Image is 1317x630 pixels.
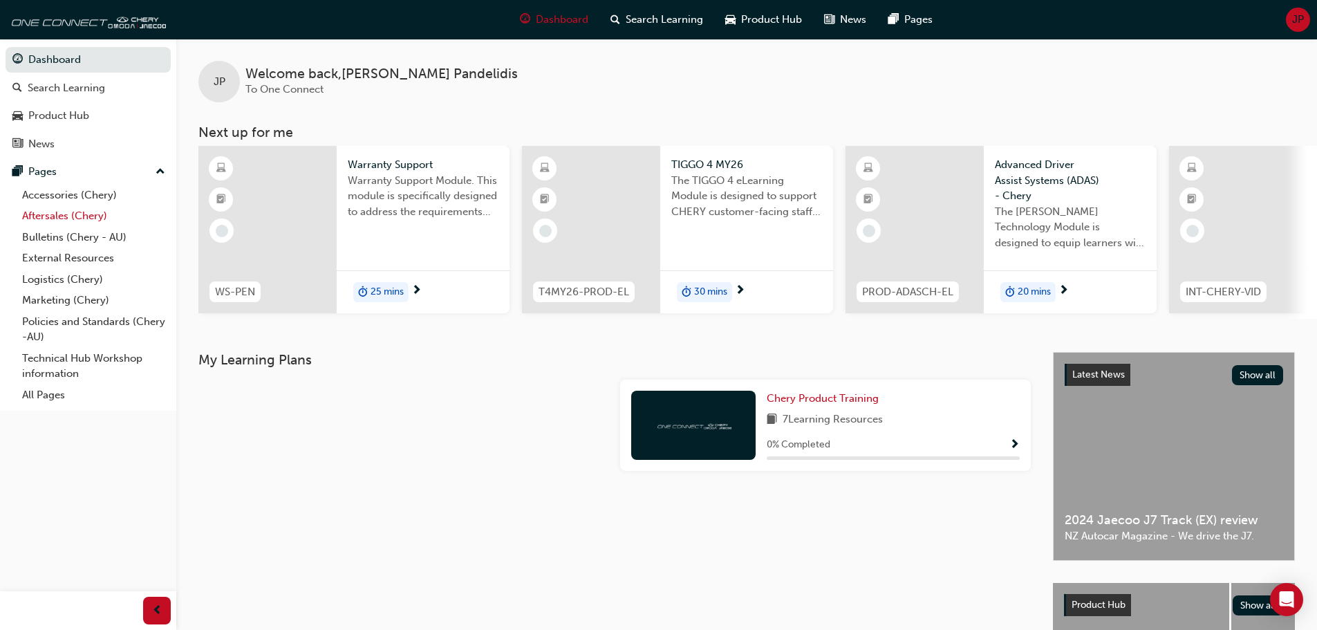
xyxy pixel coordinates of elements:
[1005,284,1015,302] span: duration-icon
[411,285,422,297] span: next-icon
[12,138,23,151] span: news-icon
[520,11,530,28] span: guage-icon
[767,391,884,407] a: Chery Product Training
[1072,369,1125,380] span: Latest News
[1186,284,1261,300] span: INT-CHERY-VID
[599,6,714,34] a: search-iconSearch Learning
[509,6,599,34] a: guage-iconDashboard
[671,173,822,220] span: The TIGGO 4 eLearning Module is designed to support CHERY customer-facing staff with the product ...
[1065,364,1283,386] a: Latest NewsShow all
[888,11,899,28] span: pages-icon
[626,12,703,28] span: Search Learning
[371,284,404,300] span: 25 mins
[767,411,777,429] span: book-icon
[216,191,226,209] span: booktick-icon
[17,311,171,348] a: Policies and Standards (Chery -AU)
[6,159,171,185] button: Pages
[176,124,1317,140] h3: Next up for me
[846,146,1157,313] a: PROD-ADASCH-ELAdvanced Driver Assist Systems (ADAS) - CheryThe [PERSON_NAME] Technology Module is...
[17,385,171,406] a: All Pages
[995,204,1146,251] span: The [PERSON_NAME] Technology Module is designed to equip learners with essential knowledge about ...
[245,83,324,95] span: To One Connect
[767,392,879,405] span: Chery Product Training
[655,418,731,432] img: oneconnect
[7,6,166,33] img: oneconnect
[28,164,57,180] div: Pages
[358,284,368,302] span: duration-icon
[6,47,171,73] a: Dashboard
[198,352,1031,368] h3: My Learning Plans
[17,248,171,269] a: External Resources
[17,205,171,227] a: Aftersales (Chery)
[741,12,802,28] span: Product Hub
[671,157,822,173] span: TIGGO 4 MY26
[877,6,944,34] a: pages-iconPages
[12,110,23,122] span: car-icon
[1072,599,1125,611] span: Product Hub
[783,411,883,429] span: 7 Learning Resources
[863,191,873,209] span: booktick-icon
[904,12,933,28] span: Pages
[1065,512,1283,528] span: 2024 Jaecoo J7 Track (EX) review
[1018,284,1051,300] span: 20 mins
[1058,285,1069,297] span: next-icon
[6,44,171,159] button: DashboardSearch LearningProduct HubNews
[6,131,171,157] a: News
[539,284,629,300] span: T4MY26-PROD-EL
[6,103,171,129] a: Product Hub
[1009,436,1020,454] button: Show Progress
[1187,191,1197,209] span: booktick-icon
[6,75,171,101] a: Search Learning
[536,12,588,28] span: Dashboard
[1286,8,1310,32] button: JP
[1292,12,1304,28] span: JP
[767,437,830,453] span: 0 % Completed
[12,82,22,95] span: search-icon
[348,157,498,173] span: Warranty Support
[214,74,225,90] span: JP
[610,11,620,28] span: search-icon
[17,290,171,311] a: Marketing (Chery)
[17,185,171,206] a: Accessories (Chery)
[215,284,255,300] span: WS-PEN
[28,108,89,124] div: Product Hub
[17,269,171,290] a: Logistics (Chery)
[348,173,498,220] span: Warranty Support Module. This module is specifically designed to address the requirements and pro...
[735,285,745,297] span: next-icon
[28,136,55,152] div: News
[17,348,171,385] a: Technical Hub Workshop information
[1270,583,1303,616] div: Open Intercom Messenger
[216,160,226,178] span: learningResourceType_ELEARNING-icon
[1064,594,1284,616] a: Product HubShow all
[725,11,736,28] span: car-icon
[1186,225,1199,237] span: learningRecordVerb_NONE-icon
[682,284,691,302] span: duration-icon
[1232,365,1284,385] button: Show all
[17,227,171,248] a: Bulletins (Chery - AU)
[28,80,105,96] div: Search Learning
[522,146,833,313] a: T4MY26-PROD-ELTIGGO 4 MY26The TIGGO 4 eLearning Module is designed to support CHERY customer-faci...
[863,160,873,178] span: learningResourceType_ELEARNING-icon
[540,191,550,209] span: booktick-icon
[540,160,550,178] span: learningResourceType_ELEARNING-icon
[863,225,875,237] span: learningRecordVerb_NONE-icon
[995,157,1146,204] span: Advanced Driver Assist Systems (ADAS) - Chery
[12,166,23,178] span: pages-icon
[1233,595,1285,615] button: Show all
[862,284,953,300] span: PROD-ADASCH-EL
[245,66,518,82] span: Welcome back , [PERSON_NAME] Pandelidis
[813,6,877,34] a: news-iconNews
[198,146,510,313] a: WS-PENWarranty SupportWarranty Support Module. This module is specifically designed to address th...
[12,54,23,66] span: guage-icon
[1053,352,1295,561] a: Latest NewsShow all2024 Jaecoo J7 Track (EX) reviewNZ Autocar Magazine - We drive the J7.
[714,6,813,34] a: car-iconProduct Hub
[694,284,727,300] span: 30 mins
[216,225,228,237] span: learningRecordVerb_NONE-icon
[1065,528,1283,544] span: NZ Autocar Magazine - We drive the J7.
[152,602,162,620] span: prev-icon
[539,225,552,237] span: learningRecordVerb_NONE-icon
[840,12,866,28] span: News
[824,11,834,28] span: news-icon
